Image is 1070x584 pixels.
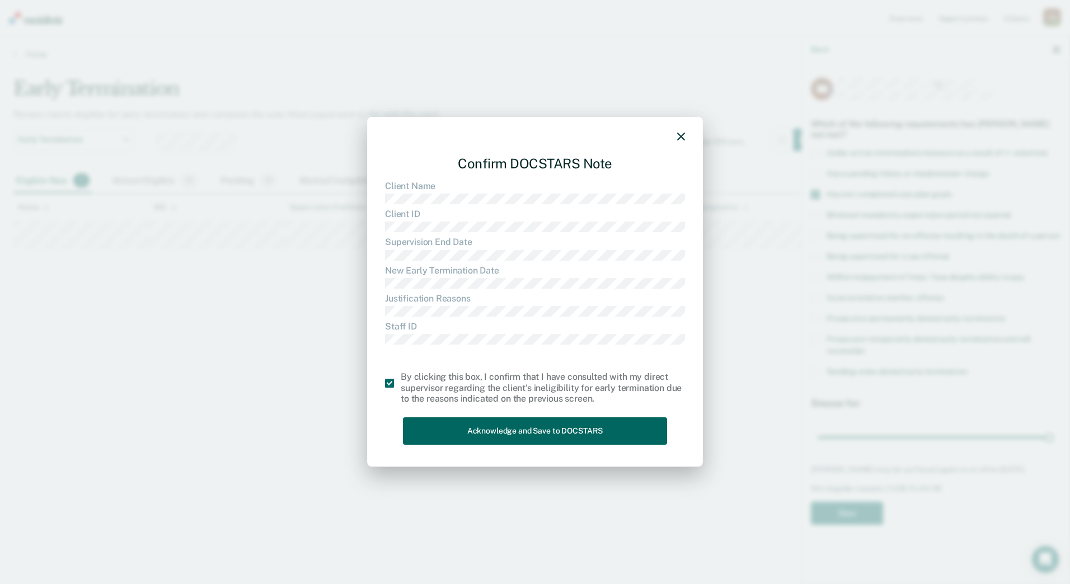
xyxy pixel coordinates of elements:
dt: Justification Reasons [385,293,685,304]
dt: Supervision End Date [385,237,685,247]
dt: Client ID [385,209,685,219]
div: By clicking this box, I confirm that I have consulted with my direct supervisor regarding the cli... [401,372,685,404]
dt: Client Name [385,181,685,191]
div: Confirm DOCSTARS Note [385,147,685,181]
dt: Staff ID [385,321,685,332]
button: Acknowledge and Save to DOCSTARS [403,417,667,445]
dt: New Early Termination Date [385,265,685,276]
